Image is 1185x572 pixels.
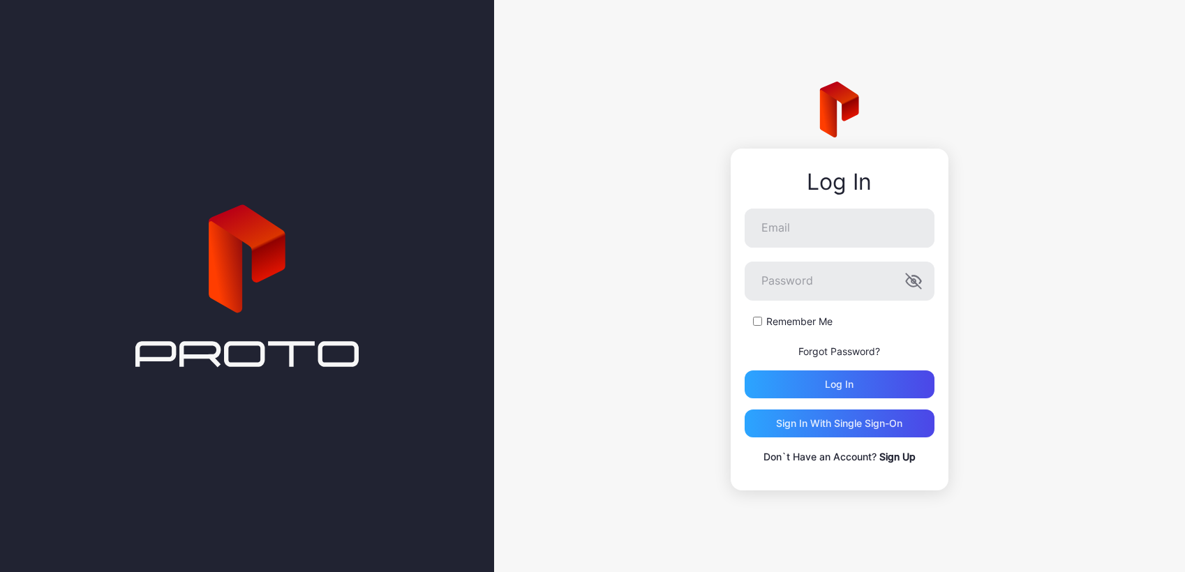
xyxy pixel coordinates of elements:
a: Sign Up [879,451,916,462]
input: Email [745,209,934,248]
button: Password [905,273,922,289]
div: Sign in With Single Sign-On [776,418,902,429]
p: Don`t Have an Account? [745,449,934,465]
div: Log in [825,379,854,390]
button: Sign in With Single Sign-On [745,409,934,437]
div: Log In [745,170,934,195]
label: Remember Me [766,315,833,329]
button: Log in [745,370,934,398]
input: Password [745,262,934,301]
a: Forgot Password? [798,345,880,357]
